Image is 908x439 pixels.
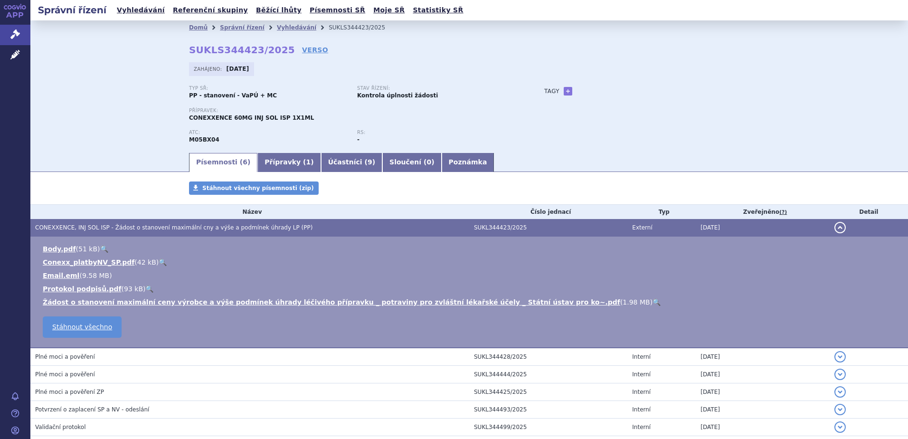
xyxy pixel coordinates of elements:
strong: Kontrola úplnosti žádosti [357,92,438,99]
th: Typ [627,205,696,219]
a: Vyhledávání [277,24,316,31]
a: Písemnosti (6) [189,153,257,172]
li: ( ) [43,258,899,267]
strong: [DATE] [227,66,249,72]
strong: PP - stanovení - VaPÚ + MC [189,92,277,99]
strong: DENOSUMAB [189,136,219,143]
a: Referenční skupiny [170,4,251,17]
a: Žádost o stanovení maximální ceny výrobce a výše podmínek úhrady léčivého přípravku _ potraviny p... [43,298,620,306]
span: 1.98 MB [623,298,650,306]
span: Plné moci a pověření [35,371,95,378]
h3: Tagy [544,86,559,97]
a: Přípravky (1) [257,153,321,172]
button: detail [834,351,846,363]
span: 9 [368,158,372,166]
a: Statistiky SŘ [410,4,466,17]
span: Plné moci a pověření [35,353,95,360]
th: Zveřejněno [696,205,829,219]
a: + [564,87,572,95]
li: ( ) [43,297,899,307]
span: Potvrzení o zaplacení SP a NV - odeslání [35,406,149,413]
span: Validační protokol [35,424,86,430]
button: detail [834,369,846,380]
span: Interní [632,406,651,413]
p: Typ SŘ: [189,86,348,91]
th: Název [30,205,469,219]
td: [DATE] [696,366,829,383]
button: detail [834,421,846,433]
span: Interní [632,424,651,430]
span: 1 [306,158,311,166]
a: Body.pdf [43,245,76,253]
span: Stáhnout všechny písemnosti (zip) [202,185,314,191]
a: Protokol podpisů.pdf [43,285,122,293]
a: Conexx_platbyNV_SP.pdf [43,258,134,266]
a: 🔍 [145,285,153,293]
span: Interní [632,371,651,378]
button: detail [834,222,846,233]
span: Interní [632,389,651,395]
th: Číslo jednací [469,205,627,219]
span: CONEXXENCE, INJ SOL ISP - Žádost o stanovení maximální cny a výše a podmínek úhrady LP (PP) [35,224,312,231]
th: Detail [830,205,908,219]
span: 6 [243,158,247,166]
td: [DATE] [696,401,829,419]
td: SUKL344444/2025 [469,366,627,383]
button: detail [834,404,846,415]
a: Stáhnout všechny písemnosti (zip) [189,181,319,195]
span: CONEXXENCE 60MG INJ SOL ISP 1X1ML [189,115,314,121]
li: ( ) [43,244,899,254]
p: Přípravek: [189,108,525,114]
p: Stav řízení: [357,86,516,91]
abbr: (?) [779,209,787,216]
td: SUKL344423/2025 [469,219,627,237]
li: ( ) [43,284,899,294]
a: Sloučení (0) [382,153,441,172]
td: [DATE] [696,419,829,436]
li: ( ) [43,271,899,280]
td: [DATE] [696,219,829,237]
span: Zahájeno: [194,65,224,73]
span: 0 [426,158,431,166]
a: Písemnosti SŘ [307,4,368,17]
strong: - [357,136,359,143]
span: Interní [632,353,651,360]
td: SUKL344493/2025 [469,401,627,419]
span: 9.58 MB [82,272,109,279]
a: Email.eml [43,272,79,279]
p: ATC: [189,130,348,135]
p: RS: [357,130,516,135]
span: Externí [632,224,652,231]
strong: SUKLS344423/2025 [189,44,295,56]
a: Poznámka [442,153,494,172]
td: SUKL344425/2025 [469,383,627,401]
span: 51 kB [78,245,97,253]
li: SUKLS344423/2025 [329,20,397,35]
span: 93 kB [124,285,143,293]
span: Plné moci a pověření ZP [35,389,104,395]
a: Domů [189,24,208,31]
a: Moje SŘ [370,4,407,17]
a: Běžící lhůty [253,4,304,17]
button: detail [834,386,846,398]
a: Vyhledávání [114,4,168,17]
a: 🔍 [100,245,108,253]
td: [DATE] [696,348,829,366]
a: Účastníci (9) [321,153,382,172]
td: SUKL344428/2025 [469,348,627,366]
a: Stáhnout všechno [43,316,122,338]
a: VERSO [302,45,328,55]
h2: Správní řízení [30,3,114,17]
td: [DATE] [696,383,829,401]
a: Správní řízení [220,24,265,31]
td: SUKL344499/2025 [469,419,627,436]
a: 🔍 [653,298,661,306]
a: 🔍 [159,258,167,266]
span: 42 kB [137,258,156,266]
